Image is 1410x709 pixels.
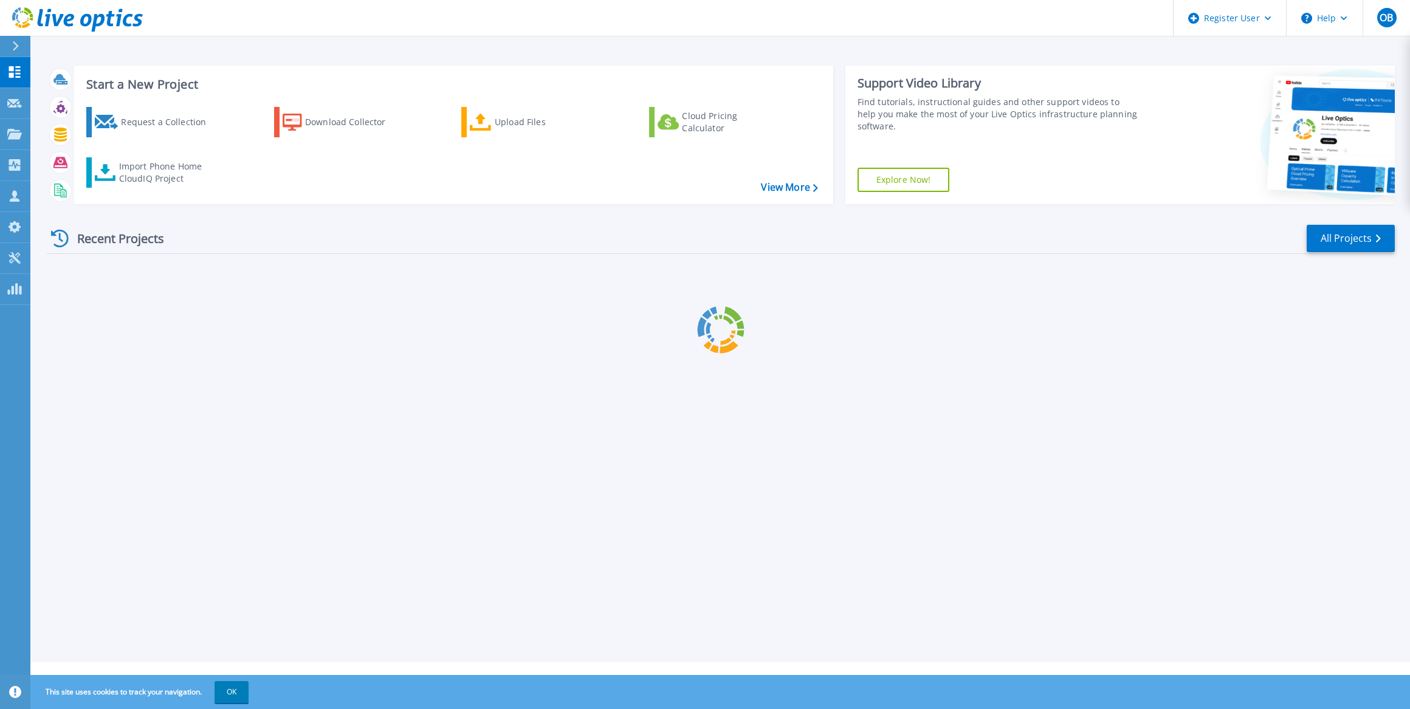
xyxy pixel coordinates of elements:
[274,107,410,137] a: Download Collector
[119,160,214,185] div: Import Phone Home CloudIQ Project
[1380,13,1393,22] span: OB
[858,75,1140,91] div: Support Video Library
[33,681,249,703] span: This site uses cookies to track your navigation.
[86,107,222,137] a: Request a Collection
[47,224,181,253] div: Recent Projects
[858,96,1140,132] div: Find tutorials, instructional guides and other support videos to help you make the most of your L...
[858,168,950,192] a: Explore Now!
[305,110,402,134] div: Download Collector
[495,110,592,134] div: Upload Files
[215,681,249,703] button: OK
[649,107,785,137] a: Cloud Pricing Calculator
[121,110,218,134] div: Request a Collection
[761,182,817,193] a: View More
[1307,225,1395,252] a: All Projects
[682,110,779,134] div: Cloud Pricing Calculator
[86,78,817,91] h3: Start a New Project
[461,107,597,137] a: Upload Files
